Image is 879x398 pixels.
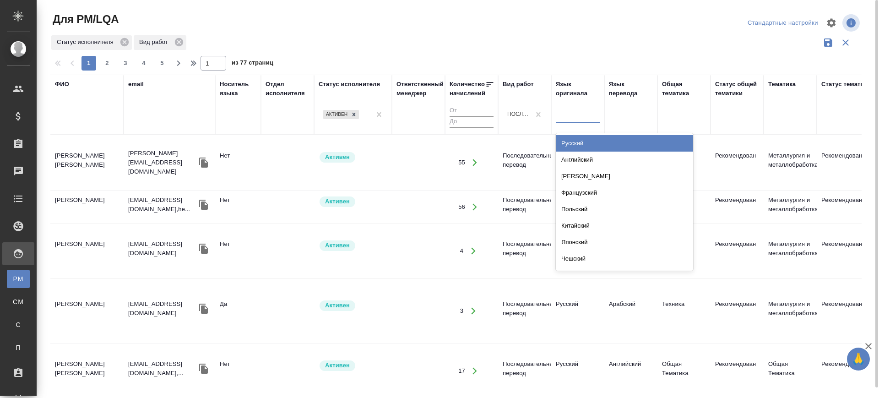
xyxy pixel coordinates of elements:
div: Количество начислений [450,80,485,98]
div: Язык оригинала [556,80,600,98]
td: Последовательный перевод [498,295,551,327]
td: Рекомендован [711,191,764,223]
td: Рекомендован [711,147,764,179]
span: 🙏 [851,349,866,369]
td: [PERSON_NAME] [PERSON_NAME] [50,147,124,179]
td: Последовательный перевод [498,235,551,267]
div: split button [745,16,820,30]
td: Нет [215,191,261,223]
div: 17 [458,366,465,376]
div: Активен [322,109,360,120]
span: С [11,320,25,329]
button: Открыть работы [466,153,484,172]
button: Открыть работы [464,242,483,261]
span: 5 [155,59,169,68]
div: Рядовой исполнитель: назначай с учетом рейтинга [319,300,387,312]
td: Металлургия и металлобработка [764,295,817,327]
td: Русский [551,295,604,327]
div: 56 [458,202,465,212]
p: [EMAIL_ADDRESS][DOMAIN_NAME],... [128,360,197,378]
button: Открыть работы [466,197,484,216]
td: [PERSON_NAME] [50,191,124,223]
p: [EMAIL_ADDRESS][DOMAIN_NAME],he... [128,196,197,214]
div: Тематика [768,80,796,89]
td: Последовательный перевод [498,147,551,179]
input: От [450,105,494,117]
td: Нет [215,147,261,179]
span: Для PM/LQA [50,12,119,27]
div: Рядовой исполнитель: назначай с учетом рейтинга [319,151,387,164]
span: Посмотреть информацию [842,14,862,32]
div: Английский [556,152,693,168]
div: Общая тематика [662,80,706,98]
div: Последовательный перевод [507,110,531,118]
td: Русский [551,355,604,387]
p: [PERSON_NAME][EMAIL_ADDRESS][DOMAIN_NAME] [128,149,197,176]
div: Носитель языка [220,80,256,98]
span: 4 [136,59,151,68]
button: 3 [118,56,133,71]
td: Рекомендован [711,235,764,267]
span: CM [11,297,25,306]
button: 2 [100,56,114,71]
button: Скопировать [197,362,211,376]
td: [PERSON_NAME] [50,235,124,267]
td: Арабский [604,295,657,327]
div: Активен [323,110,349,120]
div: [PERSON_NAME] [556,168,693,185]
p: Активен [325,301,350,310]
button: Сбросить фильтры [837,34,854,51]
div: Рядовой исполнитель: назначай с учетом рейтинга [319,196,387,208]
div: Статус общей тематики [715,80,759,98]
button: Скопировать [197,302,211,316]
div: Японский [556,234,693,251]
div: 55 [458,158,465,167]
input: До [450,116,494,128]
div: Чешский [556,251,693,267]
td: Последовательный перевод [498,191,551,223]
div: Статус исполнителя [319,80,380,89]
p: [EMAIL_ADDRESS][DOMAIN_NAME] [128,240,197,258]
td: Металлургия и металлобработка [764,147,817,179]
div: 3 [460,306,463,316]
div: Статус исполнителя [51,35,132,50]
div: Ответственный менеджер [396,80,444,98]
td: Общая Тематика [657,355,711,387]
td: [PERSON_NAME] [PERSON_NAME] [50,355,124,387]
td: Рекомендован [711,355,764,387]
div: 4 [460,246,463,256]
div: Отдел исполнителя [266,80,309,98]
td: Общая Тематика [764,355,817,387]
a: С [7,316,30,334]
div: Рядовой исполнитель: назначай с учетом рейтинга [319,360,387,372]
button: 5 [155,56,169,71]
button: Открыть работы [464,302,483,321]
span: 2 [100,59,114,68]
p: Активен [325,241,350,250]
button: Сохранить фильтры [819,34,837,51]
p: Статус исполнителя [57,38,117,47]
div: Французский [556,185,693,201]
span: Настроить таблицу [820,12,842,34]
td: Да [215,295,261,327]
a: CM [7,293,30,311]
td: Техника [657,295,711,327]
td: Металлургия и металлобработка [764,235,817,267]
td: [PERSON_NAME] [50,295,124,327]
div: Рядовой исполнитель: назначай с учетом рейтинга [319,240,387,252]
div: Сербский [556,267,693,284]
div: Польский [556,201,693,218]
td: Китайский [551,147,604,179]
a: PM [7,270,30,288]
button: Скопировать [197,156,211,169]
button: 🙏 [847,348,870,371]
button: Скопировать [197,198,211,212]
div: Язык перевода [609,80,653,98]
span: из 77 страниц [232,57,273,71]
p: Вид работ [139,38,171,47]
button: Открыть работы [466,362,484,381]
p: Активен [325,361,350,370]
div: Вид работ [503,80,534,89]
td: Нет [215,355,261,387]
span: 3 [118,59,133,68]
